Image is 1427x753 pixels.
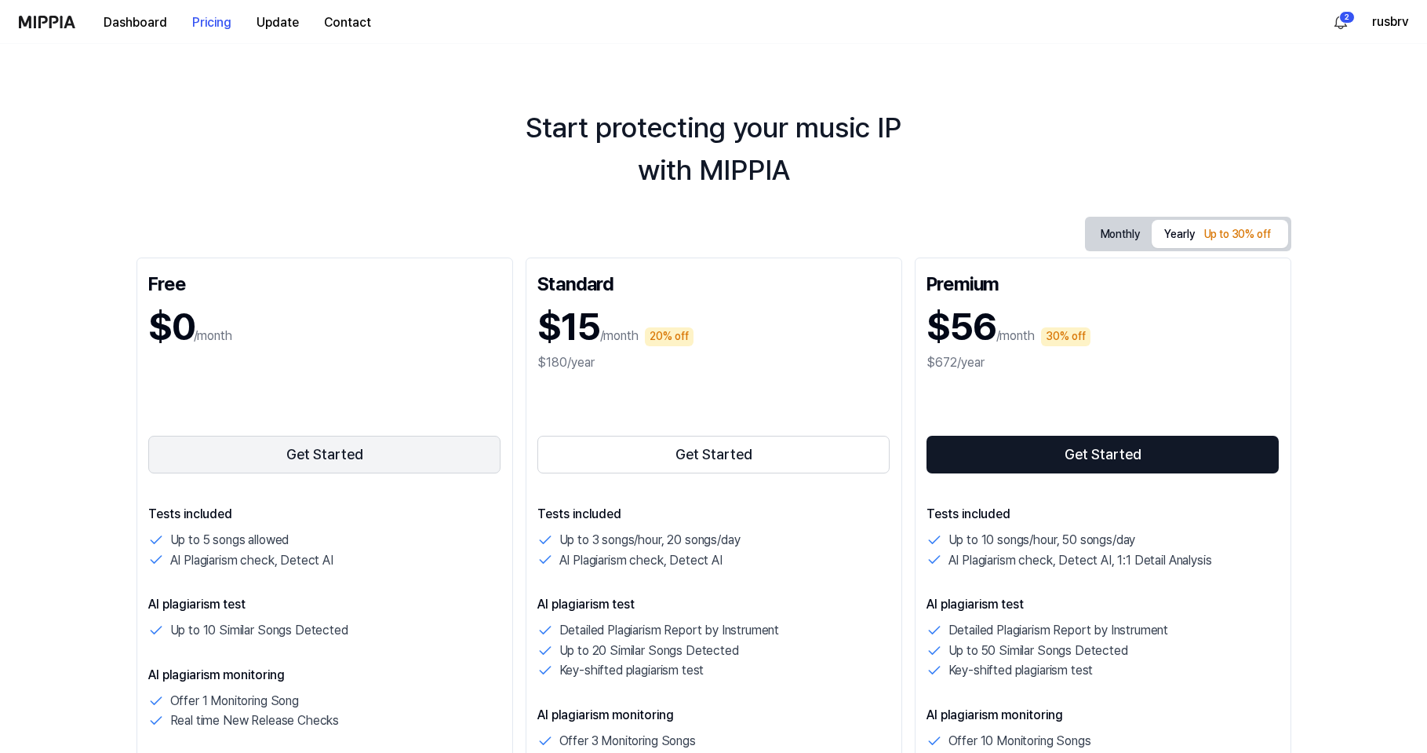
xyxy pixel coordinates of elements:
p: Up to 3 songs/hour, 20 songs/day [559,530,741,550]
p: Detailed Plagiarism Report by Instrument [559,620,780,641]
div: Up to 30% off [1199,225,1276,244]
p: Up to 10 Similar Songs Detected [170,620,348,641]
div: $180/year [537,353,890,372]
button: 알림2 [1328,9,1353,35]
p: Key-shifted plagiarism test [948,660,1094,681]
p: /month [600,327,639,345]
p: AI Plagiarism check, Detect AI, 1:1 Detail Analysis [948,550,1212,571]
div: Premium [926,269,1280,294]
button: Contact [311,7,384,38]
img: logo [19,16,75,28]
p: Key-shifted plagiarism test [559,660,704,681]
div: $672/year [926,353,1280,372]
p: AI Plagiarism check, Detect AI [559,550,723,571]
p: Up to 20 Similar Songs Detected [559,641,739,661]
div: 30% off [1041,327,1090,346]
p: Up to 50 Similar Songs Detected [948,641,1128,661]
a: Get Started [926,433,1280,477]
a: Get Started [537,433,890,477]
p: AI plagiarism monitoring [926,706,1280,725]
div: Standard [537,269,890,294]
p: AI Plagiarism check, Detect AI [170,550,333,571]
p: Offer 3 Monitoring Songs [559,731,696,751]
div: 20% off [645,327,693,346]
p: Tests included [148,505,501,524]
button: Dashboard [91,7,180,38]
p: AI plagiarism monitoring [537,706,890,725]
button: Get Started [537,436,890,473]
p: Offer 10 Monitoring Songs [948,731,1091,751]
button: Update [244,7,311,38]
p: Up to 5 songs allowed [170,530,289,550]
div: 2 [1339,11,1355,24]
a: Pricing [180,1,244,44]
div: Free [148,269,501,294]
button: Pricing [180,7,244,38]
p: Up to 10 songs/hour, 50 songs/day [948,530,1136,550]
p: Real time New Release Checks [170,711,340,731]
button: Get Started [148,436,501,473]
p: Offer 1 Monitoring Song [170,691,299,711]
p: AI plagiarism test [148,595,501,614]
p: Tests included [926,505,1280,524]
h1: $15 [537,301,600,353]
p: AI plagiarism monitoring [148,666,501,685]
p: AI plagiarism test [537,595,890,614]
h1: $0 [148,301,194,353]
a: Update [244,1,311,44]
p: /month [996,327,1035,345]
button: Monthly [1088,222,1152,247]
p: /month [194,327,232,345]
button: rusbrv [1372,13,1408,31]
button: Get Started [926,436,1280,473]
p: AI plagiarism test [926,595,1280,614]
a: Get Started [148,433,501,477]
h1: $56 [926,301,996,353]
p: Tests included [537,505,890,524]
button: Yearly [1152,220,1287,248]
img: 알림 [1331,13,1350,31]
p: Detailed Plagiarism Report by Instrument [948,620,1169,641]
